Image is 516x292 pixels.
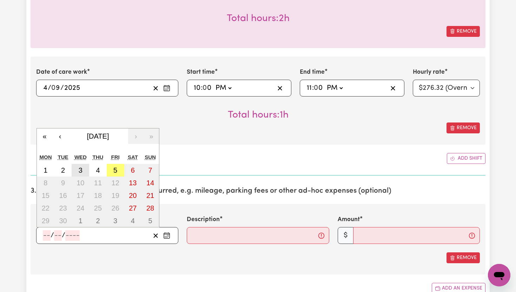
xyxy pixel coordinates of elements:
abbr: 25 September 2025 [94,204,102,212]
abbr: 13 September 2025 [129,179,137,187]
abbr: 28 September 2025 [146,204,154,212]
input: -- [43,230,51,241]
abbr: 24 September 2025 [77,204,84,212]
button: 8 September 2025 [37,177,54,189]
span: Total hours worked: 1 hour [228,110,289,120]
button: 1 September 2025 [37,164,54,177]
span: [DATE] [87,132,109,140]
button: 9 September 2025 [54,177,72,189]
button: 3 September 2025 [72,164,89,177]
abbr: 3 September 2025 [79,166,82,174]
label: Date of care work [36,68,87,77]
abbr: Tuesday [58,154,68,160]
input: ---- [64,83,80,93]
button: 2 October 2025 [89,214,107,227]
abbr: Friday [111,154,120,160]
abbr: 23 September 2025 [59,204,67,212]
button: 7 September 2025 [141,164,159,177]
abbr: 9 September 2025 [61,179,65,187]
button: 21 September 2025 [141,189,159,202]
abbr: 5 October 2025 [148,217,152,225]
abbr: 30 September 2025 [59,217,67,225]
button: 23 September 2025 [54,202,72,214]
iframe: Button to launch messaging window [488,264,510,286]
button: 5 October 2025 [141,214,159,227]
label: Description [187,215,220,224]
abbr: 5 September 2025 [113,166,117,174]
button: Remove this shift [446,122,480,133]
abbr: 2 October 2025 [96,217,100,225]
span: : [201,84,203,92]
button: 25 September 2025 [89,202,107,214]
input: -- [306,83,312,93]
abbr: 20 September 2025 [129,192,137,199]
abbr: 16 September 2025 [59,192,67,199]
button: › [128,128,144,144]
span: Total hours worked: 2 hours [227,14,290,24]
button: Enter the date of expense [161,230,172,241]
button: 13 September 2025 [124,177,142,189]
abbr: 29 September 2025 [42,217,49,225]
button: 4 October 2025 [124,214,142,227]
button: 16 September 2025 [54,189,72,202]
abbr: 12 September 2025 [112,179,119,187]
button: 18 September 2025 [89,189,107,202]
span: 0 [51,85,55,92]
input: -- [52,83,60,93]
button: Remove this expense [446,252,480,263]
abbr: 15 September 2025 [42,192,49,199]
button: 20 September 2025 [124,189,142,202]
abbr: 18 September 2025 [94,192,102,199]
button: 2 September 2025 [54,164,72,177]
abbr: Monday [40,154,52,160]
span: $ [338,227,353,244]
button: 27 September 2025 [124,202,142,214]
button: 29 September 2025 [37,214,54,227]
button: 30 September 2025 [54,214,72,227]
abbr: 27 September 2025 [129,204,137,212]
button: [DATE] [68,128,128,144]
span: / [51,232,54,239]
abbr: 1 October 2025 [79,217,82,225]
abbr: 14 September 2025 [146,179,154,187]
abbr: 7 September 2025 [148,166,152,174]
button: 24 September 2025 [72,202,89,214]
button: 15 September 2025 [37,189,54,202]
button: 10 September 2025 [72,177,89,189]
button: Enter the date of care work [161,83,172,93]
abbr: 2 September 2025 [61,166,65,174]
label: Amount [338,215,360,224]
label: End time [300,68,325,77]
span: / [60,84,64,92]
abbr: 10 September 2025 [77,179,84,187]
abbr: 17 September 2025 [77,192,84,199]
input: -- [43,83,48,93]
abbr: 11 September 2025 [94,179,102,187]
span: 0 [203,85,207,92]
button: 19 September 2025 [107,189,124,202]
abbr: Thursday [93,154,104,160]
abbr: 4 September 2025 [96,166,100,174]
input: -- [203,83,212,93]
abbr: Wednesday [74,154,87,160]
abbr: 6 September 2025 [131,166,135,174]
abbr: 21 September 2025 [146,192,154,199]
abbr: 3 October 2025 [113,217,117,225]
button: Remove this shift [446,26,480,37]
button: Clear date [150,83,161,93]
button: 3 October 2025 [107,214,124,227]
span: 0 [314,85,318,92]
button: Add another shift [447,153,485,164]
input: -- [54,230,62,241]
input: -- [315,83,324,93]
button: ‹ [52,128,68,144]
input: ---- [65,230,80,241]
abbr: 1 September 2025 [44,166,47,174]
button: 12 September 2025 [107,177,124,189]
label: Hourly rate [413,68,445,77]
span: / [62,232,65,239]
button: 4 September 2025 [89,164,107,177]
button: » [144,128,159,144]
h2: 3. Include any additional expenses incurred, e.g. mileage, parking fees or other ad-hoc expenses ... [31,187,485,195]
abbr: 26 September 2025 [112,204,119,212]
